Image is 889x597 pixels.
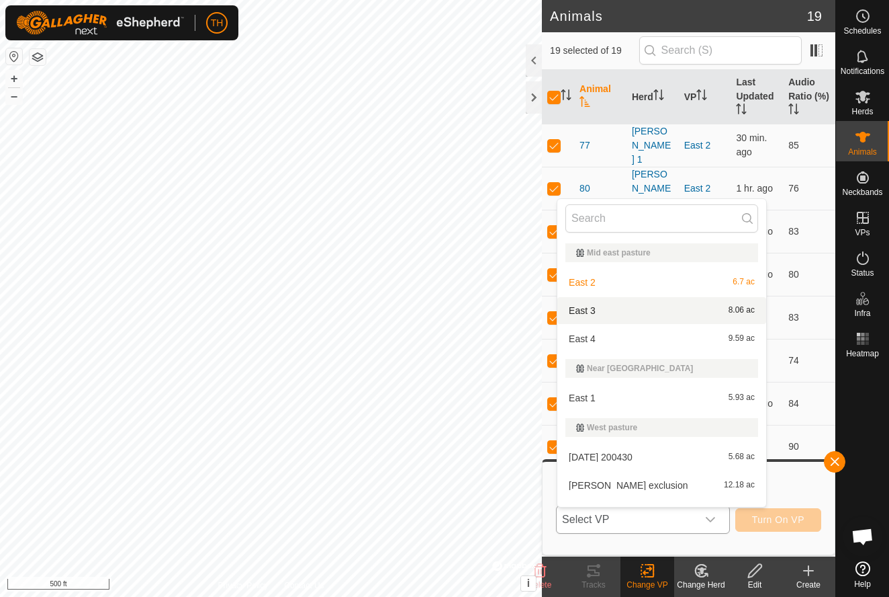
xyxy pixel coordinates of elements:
[579,98,590,109] p-sorticon: Activate to sort
[557,385,766,411] li: East 1
[783,70,835,124] th: Audio Ratio (%)
[569,481,688,490] span: [PERSON_NAME] exclusion
[557,297,766,324] li: East 3
[728,579,782,591] div: Edit
[561,91,571,102] p-sorticon: Activate to sort
[788,441,799,452] span: 90
[569,306,596,315] span: East 3
[569,452,633,462] span: [DATE] 200430
[788,398,799,409] span: 84
[557,444,766,471] li: 2025-09-14 200430
[626,70,679,124] th: Herd
[557,269,766,296] li: East 2
[211,16,224,30] span: TH
[846,350,879,358] span: Heatmap
[836,556,889,594] a: Help
[729,334,755,344] span: 9.59 ac
[569,334,596,344] span: East 4
[735,508,821,532] button: Turn On VP
[218,580,269,592] a: Privacy Policy
[788,226,799,237] span: 83
[639,36,802,65] input: Search (S)
[724,481,755,490] span: 12.18 ac
[841,67,884,75] span: Notifications
[729,452,755,462] span: 5.68 ac
[550,8,807,24] h2: Animals
[854,309,870,317] span: Infra
[567,579,620,591] div: Tracks
[557,500,766,527] li: Barnhouse Exclusion 2
[632,167,673,210] div: [PERSON_NAME] 1
[579,138,590,153] span: 77
[736,183,773,194] span: Sep 22, 2025 at 8:32 AM
[674,579,728,591] div: Change Herd
[697,506,724,533] div: dropdown trigger
[579,182,590,196] span: 80
[557,472,766,499] li: Barnhouse exclusion
[576,364,747,372] div: Near [GEOGRAPHIC_DATA]
[807,6,822,26] span: 19
[30,49,46,65] button: Map Layers
[6,48,22,65] button: Reset Map
[733,278,755,287] span: 6.7 ac
[684,140,711,151] a: East 2
[788,106,799,116] p-sorticon: Activate to sort
[574,70,626,124] th: Animal
[736,132,767,157] span: Sep 22, 2025 at 9:01 AM
[788,312,799,323] span: 83
[788,355,799,366] span: 74
[788,183,799,194] span: 76
[527,578,530,589] span: i
[736,106,747,116] p-sorticon: Activate to sort
[576,424,747,432] div: West pasture
[851,269,874,277] span: Status
[557,506,697,533] span: Select VP
[854,580,871,588] span: Help
[855,229,870,237] span: VPs
[6,88,22,104] button: –
[729,393,755,403] span: 5.93 ac
[284,580,324,592] a: Contact Us
[752,514,804,525] span: Turn On VP
[736,398,773,409] span: Sep 22, 2025 at 8:02 AM
[620,579,674,591] div: Change VP
[679,70,731,124] th: VP
[731,70,783,124] th: Last Updated
[788,140,799,151] span: 85
[521,576,536,591] button: i
[729,306,755,315] span: 8.06 ac
[851,108,873,116] span: Herds
[843,516,883,557] div: Open chat
[565,204,758,233] input: Search
[653,91,664,102] p-sorticon: Activate to sort
[16,11,184,35] img: Gallagher Logo
[569,278,596,287] span: East 2
[632,124,673,167] div: [PERSON_NAME] 1
[842,188,882,196] span: Neckbands
[576,249,747,257] div: Mid east pasture
[843,27,881,35] span: Schedules
[557,325,766,352] li: East 4
[788,269,799,280] span: 80
[736,226,773,237] span: Sep 22, 2025 at 8:01 AM
[782,579,835,591] div: Create
[6,71,22,87] button: +
[696,91,707,102] p-sorticon: Activate to sort
[550,44,639,58] span: 19 selected of 19
[848,148,877,156] span: Animals
[569,393,596,403] span: East 1
[736,269,773,280] span: Sep 22, 2025 at 8:02 AM
[684,183,711,194] a: East 2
